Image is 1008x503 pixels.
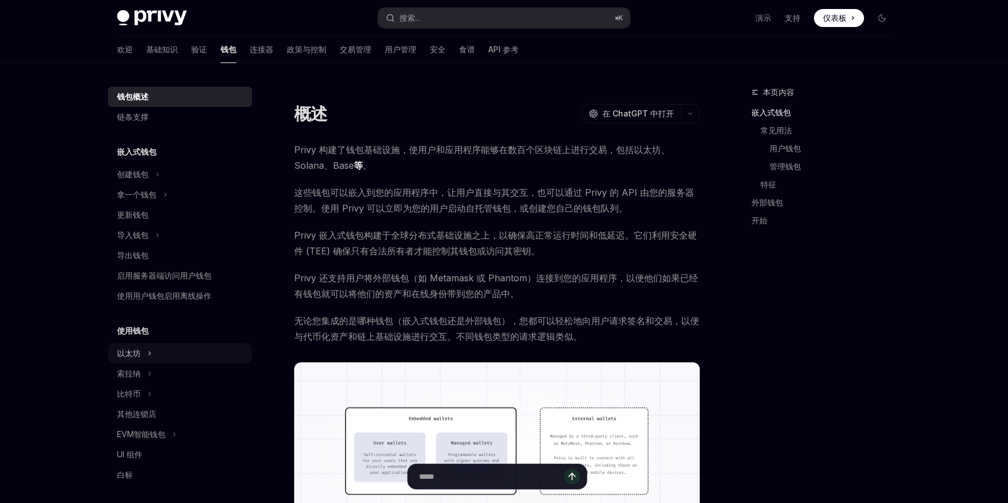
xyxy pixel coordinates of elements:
[117,169,148,179] font: 创建钱包
[117,190,156,199] font: 拿一个钱包
[751,194,900,212] a: 外部钱包
[385,36,416,63] a: 用户管理
[108,444,252,465] a: UI 组件
[191,36,207,63] a: 验证
[117,348,141,358] font: 以太坊
[751,197,783,207] font: 外部钱包
[117,409,156,419] font: 其他连锁店
[117,369,141,378] font: 索拉纳
[751,107,791,117] font: 嵌入式钱包
[823,13,847,23] font: 仪表板
[117,147,156,156] font: 嵌入式钱包
[108,225,252,245] button: 导入钱包
[117,92,148,101] font: 钱包概述
[340,44,371,54] font: 交易管理
[117,44,133,54] font: 欢迎
[419,464,564,489] input: 提问...
[108,185,252,205] button: 拿一个钱包
[117,389,141,398] font: 比特币
[146,44,178,54] font: 基础知识
[117,429,165,439] font: EVM智能钱包
[117,450,142,459] font: UI 组件
[354,160,363,172] a: 等
[751,158,900,176] a: 管理钱包
[582,104,681,123] button: 在 ChatGPT 中打开
[459,44,475,54] font: 食谱
[108,245,252,266] a: 导出钱包
[615,14,618,22] font: ⌘
[117,470,133,479] font: 白标
[769,143,801,153] font: 用户钱包
[287,44,326,54] font: 政策与控制
[760,125,792,135] font: 常见用法
[294,230,697,257] font: Privy 嵌入式钱包构建于全球分布式基础设施之上，以确保高正常运行时间和低延迟。它们利用安全硬件 (TEE) 确保只有合法所有者才能控制其钱包或访问其密钥。
[751,104,900,122] a: 嵌入式钱包
[108,465,252,485] a: 白标
[751,212,900,230] a: 开始
[108,205,252,225] a: 更新钱包
[250,36,273,63] a: 连接器
[117,250,148,260] font: 导出钱包
[340,36,371,63] a: 交易管理
[294,315,699,342] font: 无论您集成的是哪种钱包（嵌入式钱包还是外部钱包），您都可以轻松地向用户请求签名和交易，以便与代币化资产和链上基础设施进行交互。不同钱包类型的请求逻辑类似。
[117,36,133,63] a: 欢迎
[108,343,252,363] button: 以太坊
[564,469,580,484] button: 发送消息
[751,140,900,158] a: 用户钱包
[430,36,445,63] a: 安全
[755,12,771,24] a: 演示
[769,161,801,171] font: 管理钱包
[294,144,670,171] font: Privy 构建了钱包基础设施，使用户和应用程序能够在数百个区块链上进行交易，包括以太坊、Solana、Base
[363,160,372,171] font: 。
[760,179,776,189] font: 特征
[108,286,252,306] a: 使用用户钱包启用离线操作
[108,363,252,384] button: 索拉纳
[354,160,363,171] font: 等
[108,424,252,444] button: EVM智能钱包
[117,230,148,240] font: 导入钱包
[117,210,148,219] font: 更新钱包
[618,14,623,22] font: K
[108,87,252,107] a: 钱包概述
[459,36,475,63] a: 食谱
[117,112,148,122] font: 链条支撑
[287,36,326,63] a: 政策与控制
[220,44,236,54] font: 钱包
[108,164,252,185] button: 创建钱包
[430,44,445,54] font: 安全
[117,271,211,280] font: 启用服务器端访问用户钱包
[117,291,211,300] font: 使用用户钱包启用离线操作
[191,44,207,54] font: 验证
[250,44,273,54] font: 连接器
[146,36,178,63] a: 基础知识
[108,384,252,404] button: 比特币
[751,122,900,140] a: 常见用法
[814,9,864,27] a: 仪表板
[220,36,236,63] a: 钱包
[378,8,630,28] button: 搜索...⌘K
[117,326,148,335] font: 使用钱包
[751,215,767,225] font: 开始
[117,10,187,26] img: 深色标志
[108,107,252,127] a: 链条支撑
[785,12,800,24] a: 支持
[488,44,519,54] font: API 参考
[755,13,771,23] font: 演示
[488,36,519,63] a: API 参考
[602,109,674,118] font: 在 ChatGPT 中打开
[294,187,694,214] font: 这些钱包可以嵌入到您的应用程序中，让用户直接与其交互，也可以通过 Privy 的 API 由您的服务器控制。使用 Privy 可以立即为您的用户启动自托管钱包，或创建您自己的钱包队列。
[294,104,327,124] font: 概述
[385,44,416,54] font: 用户管理
[108,404,252,424] a: 其他连锁店
[294,272,698,299] font: Privy 还支持用户将外部钱包（如 Metamask 或 Phantom）连接到您的应用程序，以便他们如果已经有钱包就可以将他们的资产和在线身份带到您的产品中。
[763,87,794,97] font: 本页内容
[873,9,891,27] button: 切换暗模式
[399,13,420,23] font: 搜索...
[108,266,252,286] a: 启用服务器端访问用户钱包
[751,176,900,194] a: 特征
[785,13,800,23] font: 支持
